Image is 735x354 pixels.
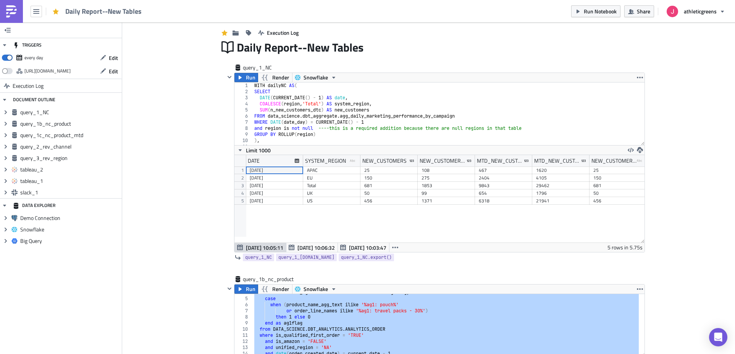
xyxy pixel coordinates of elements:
[304,284,328,294] span: Snowflake
[20,120,120,127] span: query_1b_nc_product
[20,132,120,139] span: query_1c_nc_product_mtd
[624,5,654,17] button: Share
[3,28,382,34] p: Link to
[234,326,253,332] div: 10
[246,284,255,294] span: Run
[3,53,382,60] p: 📌
[3,68,374,80] strong: {{ query_1_[DOMAIN_NAME][2].MTD_TO_PLAN }}%
[250,189,299,197] div: [DATE]
[286,243,338,252] button: [DATE] 10:06:32
[44,91,186,97] strong: {{ query_1_[DOMAIN_NAME][4].NEW_CUSTOMERS_F }}
[3,62,382,80] p: : We acquired new customers, to plan. MTD, we've acquired new customers, which is to plan.
[267,29,299,37] span: Execution Log
[420,155,467,166] div: NEW_CUSTOMERS_PLAN
[278,254,334,261] span: query_1_[DOMAIN_NAME]
[20,109,120,116] span: query_1_NC
[234,302,253,308] div: 6
[234,89,253,95] div: 2
[13,199,55,212] div: DATA EXPLORER
[3,20,382,26] p: Link to
[477,155,524,166] div: MTD_NEW_CUSTOMERS
[20,143,120,150] span: query_2_rev_channel
[272,284,289,294] span: Render
[234,101,253,107] div: 4
[364,182,414,189] div: 681
[245,254,272,261] span: query_1_NC
[364,166,414,174] div: 25
[422,189,471,197] div: 99
[234,119,253,125] div: 7
[3,91,382,109] p: : We acquired new customers, to plan. MTD, we've acquired new customers, which is to plan.
[108,3,208,9] strong: {{ query_1_[DOMAIN_NAME][0].DATE }}
[65,7,142,16] span: Daily Report--New Tables
[234,284,258,294] button: Run
[39,68,195,74] strong: {{ query_1_[DOMAIN_NAME][2].MTD_NEW_CUSTOMERS_F }}
[593,166,643,174] div: 25
[246,73,255,82] span: Run
[258,284,292,294] button: Render
[307,182,357,189] div: Total
[234,320,253,326] div: 9
[13,79,44,93] span: Execution Log
[341,254,392,261] span: query_1_NC.export()
[364,189,414,197] div: 50
[96,52,122,64] button: Edit
[349,244,386,252] span: [DATE] 10:03:47
[479,197,528,205] div: 6318
[593,189,643,197] div: 50
[534,155,581,166] div: MTD_NEW_CUSTOMERS_PLAN
[20,155,120,162] span: query_3_rev_region
[20,166,120,173] span: tableau_2
[536,166,586,174] div: 1620
[96,65,122,77] button: Edit
[276,254,337,261] a: query_1_[DOMAIN_NAME]
[248,155,260,166] div: DATE
[304,73,328,82] span: Snowflake
[234,113,253,119] div: 6
[536,189,586,197] div: 1796
[13,93,55,107] div: DOCUMENT OUTLINE
[536,197,586,205] div: 21941
[234,137,253,144] div: 10
[109,54,118,62] span: Edit
[662,3,729,20] button: athleticgreens
[234,107,253,113] div: 5
[250,174,299,182] div: [DATE]
[234,73,258,82] button: Run
[307,197,357,205] div: US
[20,215,120,221] span: Demo Connection
[479,174,528,182] div: 2404
[307,189,357,197] div: UK
[292,284,339,294] button: Snowflake
[234,144,253,150] div: 11
[234,308,253,314] div: 7
[591,155,637,166] div: NEW_CUSTOMERS_F
[234,332,253,338] div: 11
[637,7,650,15] span: Share
[422,174,471,182] div: 275
[593,182,643,189] div: 681
[20,189,120,196] span: slack_1
[292,73,339,82] button: Snowflake
[250,166,299,174] div: [DATE]
[13,38,42,52] div: TRIGGERS
[571,5,620,17] button: Run Notebook
[237,40,364,55] span: Daily Report--New Tables
[234,338,253,344] div: 12
[234,95,253,101] div: 3
[225,284,234,293] button: Hide content
[272,73,289,82] span: Render
[3,3,382,9] p: Hi team, see below for performance [DATE], . Please see the attached dashboards for performance m...
[338,243,389,252] button: [DATE] 10:03:47
[5,5,18,18] img: PushMetrics
[297,244,335,252] span: [DATE] 10:06:32
[3,62,20,68] strong: TOTAL
[254,27,302,39] button: Execution Log
[607,243,643,252] div: 5 rows in 5.75s
[20,226,120,233] span: Snowflake
[593,174,643,182] div: 150
[305,155,346,166] div: SYSTEM_REGION
[53,62,196,68] strong: {{ query_1_[DOMAIN_NAME][2].NEW_CUSTOMERS_F }}
[362,155,407,166] div: NEW_CUSTOMERS
[666,5,679,18] img: Avatar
